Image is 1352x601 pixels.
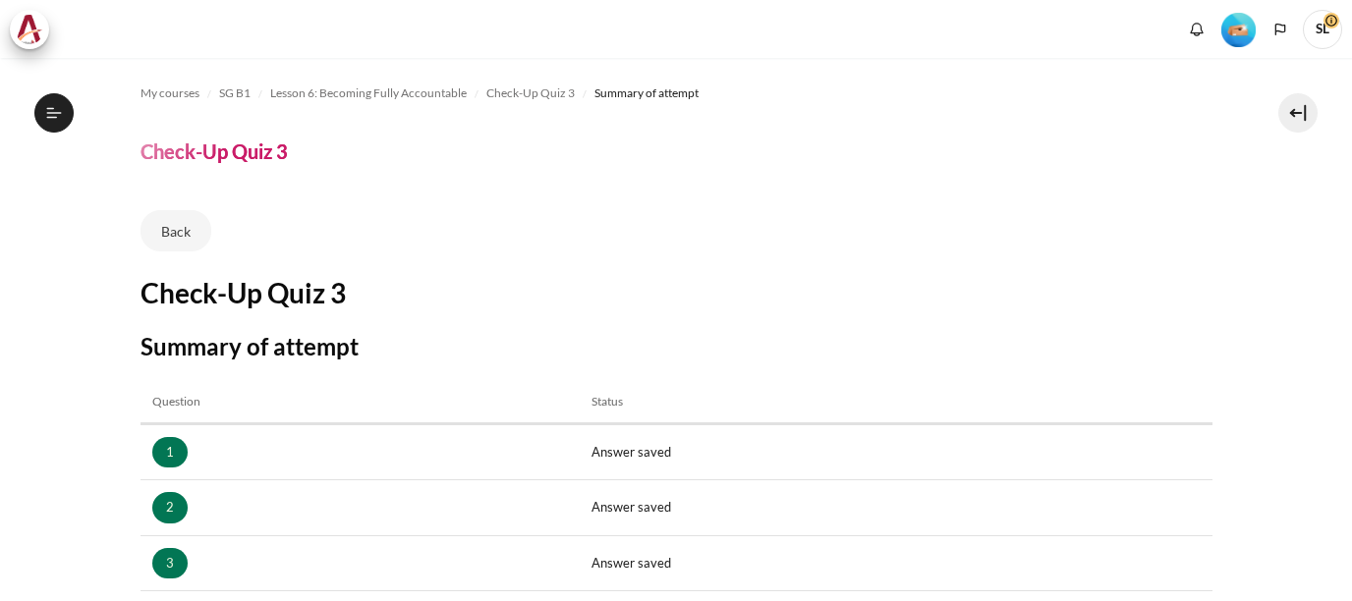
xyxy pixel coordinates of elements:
[580,480,1212,536] td: Answer saved
[486,82,575,105] a: Check-Up Quiz 3
[1221,13,1256,47] img: Level #2
[219,82,251,105] a: SG B1
[1303,10,1342,49] span: SL
[152,548,188,579] a: 3
[580,535,1212,591] td: Answer saved
[152,437,188,468] a: 1
[1303,10,1342,49] a: User menu
[152,492,188,523] a: 2
[594,84,699,102] span: Summary of attempt
[141,381,580,423] th: Question
[141,82,199,105] a: My courses
[1266,15,1295,44] button: Languages
[1221,11,1256,47] div: Level #2
[141,78,1212,109] nav: Navigation bar
[270,82,467,105] a: Lesson 6: Becoming Fully Accountable
[486,84,575,102] span: Check-Up Quiz 3
[580,381,1212,423] th: Status
[219,84,251,102] span: SG B1
[1213,11,1264,47] a: Level #2
[141,275,1212,310] h2: Check-Up Quiz 3
[16,15,43,44] img: Architeck
[141,210,211,251] a: Back
[1182,15,1211,44] div: Show notification window with no new notifications
[580,424,1212,480] td: Answer saved
[141,84,199,102] span: My courses
[141,331,1212,361] h3: Summary of attempt
[270,84,467,102] span: Lesson 6: Becoming Fully Accountable
[10,10,59,49] a: Architeck Architeck
[141,138,288,164] h4: Check-Up Quiz 3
